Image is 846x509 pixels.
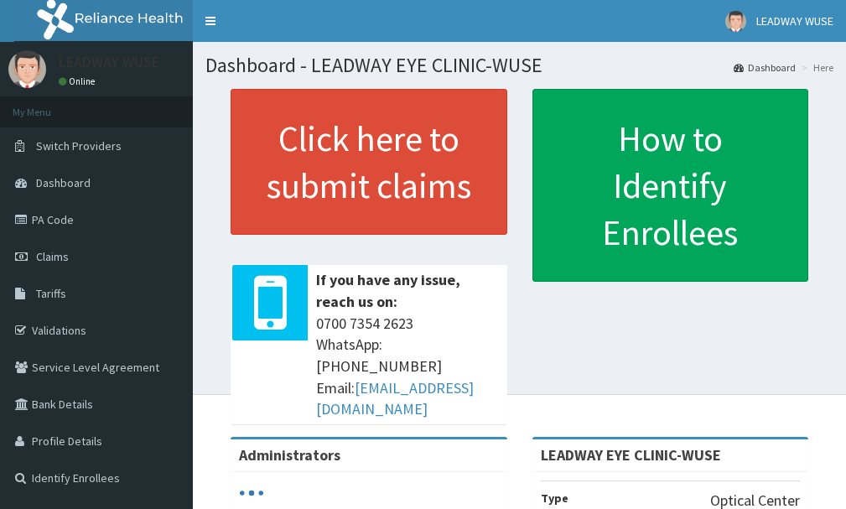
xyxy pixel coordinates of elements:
h1: Dashboard - LEADWAY EYE CLINIC-WUSE [205,55,833,76]
img: User Image [725,11,746,32]
li: Here [797,60,833,75]
a: Click here to submit claims [231,89,507,235]
p: LEADWAY WUSE [59,55,159,70]
span: LEADWAY WUSE [756,13,833,29]
b: Type [541,491,568,506]
span: Claims [36,249,69,264]
b: Administrators [239,445,340,465]
strong: LEADWAY EYE CLINIC-WUSE [541,445,721,465]
img: User Image [8,50,46,88]
span: 0700 7354 2623 WhatsApp: [PHONE_NUMBER] Email: [316,313,499,421]
svg: audio-loading [239,480,264,506]
span: Dashboard [36,175,91,190]
a: Online [59,75,99,87]
a: Dashboard [734,60,796,75]
span: Switch Providers [36,138,122,153]
span: Tariffs [36,286,66,301]
b: If you have any issue, reach us on: [316,270,460,311]
a: [EMAIL_ADDRESS][DOMAIN_NAME] [316,378,474,419]
a: How to Identify Enrollees [532,89,809,282]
